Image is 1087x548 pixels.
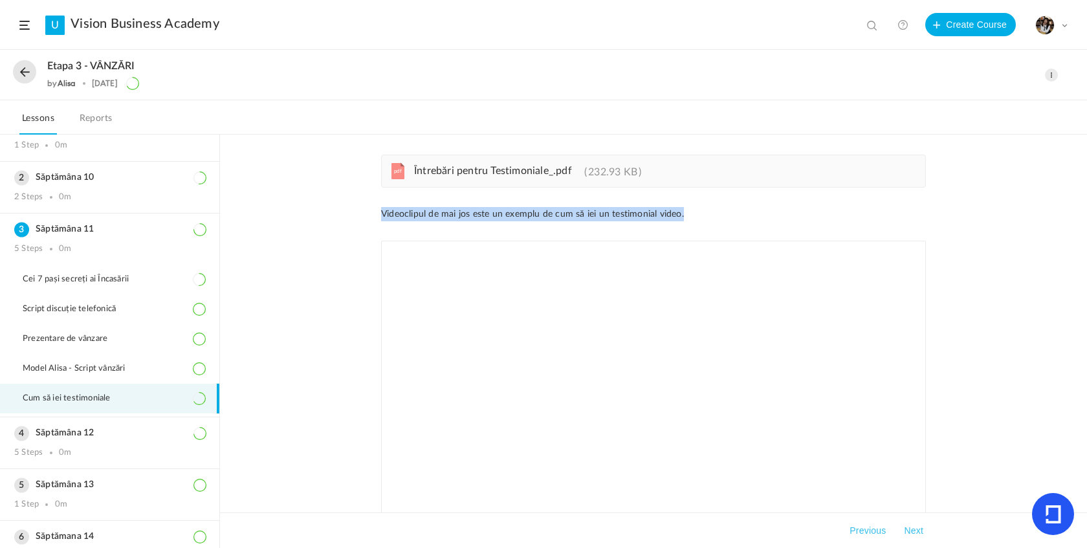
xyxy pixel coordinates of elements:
[55,499,67,510] div: 0m
[14,428,205,439] h3: Săptămâna 12
[59,244,71,254] div: 0m
[14,531,205,542] h3: Săptămana 14
[59,192,71,203] div: 0m
[23,393,127,404] span: Cum să iei testimoniale
[901,523,926,538] button: Next
[1036,16,1054,34] img: tempimagehs7pti.png
[14,479,205,490] h3: Săptămâna 13
[23,274,145,285] span: Cei 7 pași secreți ai Încasării
[14,140,39,151] div: 1 Step
[23,364,142,374] span: Model Alisa - Script vânzări
[381,207,926,221] p: Videoclipul de mai jos este un exemplu de cum să iei un testimonial video.
[925,13,1016,36] button: Create Course
[23,304,132,314] span: Script discuție telefonică
[58,78,76,88] a: Alisa
[847,523,888,538] button: Previous
[19,110,57,135] a: Lessons
[14,499,39,510] div: 1 Step
[59,448,71,458] div: 0m
[14,172,205,183] h3: Săptămâna 10
[47,79,76,88] div: by
[71,16,219,32] a: Vision Business Academy
[77,110,115,135] a: Reports
[14,244,43,254] div: 5 Steps
[14,448,43,458] div: 5 Steps
[14,192,43,203] div: 2 Steps
[45,16,65,35] a: U
[414,166,572,176] span: Întrebări pentru Testimoniale_.pdf
[47,60,135,72] span: Etapa 3 - VÂNZĂRI
[584,167,641,177] span: 232.93 KB
[391,163,404,180] cite: pdf
[14,224,205,235] h3: Săptămâna 11
[55,140,67,151] div: 0m
[23,334,124,344] span: Prezentare de vânzare
[92,79,118,88] div: [DATE]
